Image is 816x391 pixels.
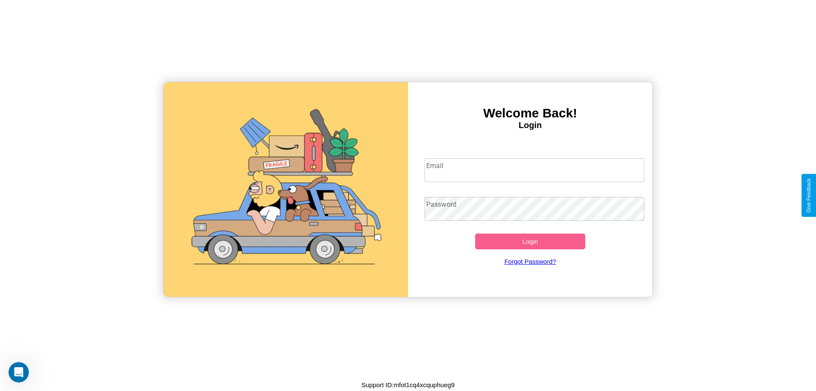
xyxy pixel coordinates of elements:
[806,178,812,213] div: Give Feedback
[408,120,652,130] h4: Login
[164,82,408,297] img: gif
[408,106,652,120] h3: Welcome Back!
[361,379,454,391] p: Support ID: mfot1cq4xcquphueg9
[8,362,29,382] iframe: Intercom live chat
[420,249,640,274] a: Forgot Password?
[475,234,585,249] button: Login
